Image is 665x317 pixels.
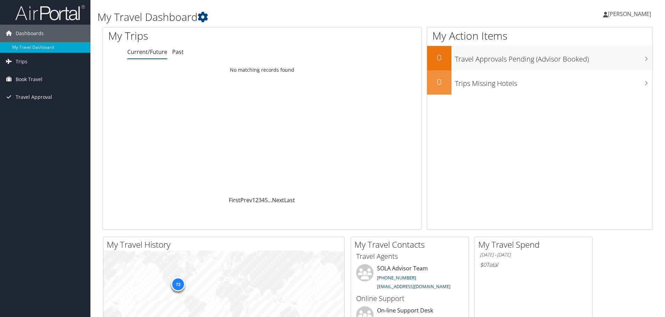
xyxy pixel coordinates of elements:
a: Past [172,48,184,56]
h1: My Trips [108,29,283,43]
a: [PERSON_NAME] [603,3,658,24]
li: SOLA Advisor Team [353,264,467,293]
a: Prev [240,196,252,204]
h3: Travel Agents [356,252,463,261]
a: 5 [265,196,268,204]
div: 72 [171,277,185,291]
a: [PHONE_NUMBER] [377,275,416,281]
h2: My Travel Spend [478,239,592,251]
a: Current/Future [127,48,167,56]
h1: My Travel Dashboard [97,10,471,24]
a: 3 [258,196,262,204]
span: $0 [480,261,486,269]
a: [EMAIL_ADDRESS][DOMAIN_NAME] [377,283,450,290]
a: 0Trips Missing Hotels [427,70,652,95]
span: Dashboards [16,25,44,42]
a: 1 [252,196,255,204]
h2: My Travel History [107,239,344,251]
a: Next [272,196,284,204]
h1: My Action Items [427,29,652,43]
h6: [DATE] - [DATE] [480,252,587,258]
h6: Total [480,261,587,269]
span: Book Travel [16,71,42,88]
h2: 0 [427,76,451,88]
span: Trips [16,53,27,70]
a: 4 [262,196,265,204]
img: airportal-logo.png [15,5,85,21]
a: 2 [255,196,258,204]
h2: 0 [427,51,451,63]
span: Travel Approval [16,88,52,106]
td: No matching records found [103,64,421,76]
a: First [229,196,240,204]
span: … [268,196,272,204]
a: Last [284,196,295,204]
a: 0Travel Approvals Pending (Advisor Booked) [427,46,652,70]
h3: Travel Approvals Pending (Advisor Booked) [455,51,652,64]
h3: Online Support [356,294,463,303]
h2: My Travel Contacts [354,239,468,251]
h3: Trips Missing Hotels [455,75,652,88]
span: [PERSON_NAME] [608,10,651,18]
